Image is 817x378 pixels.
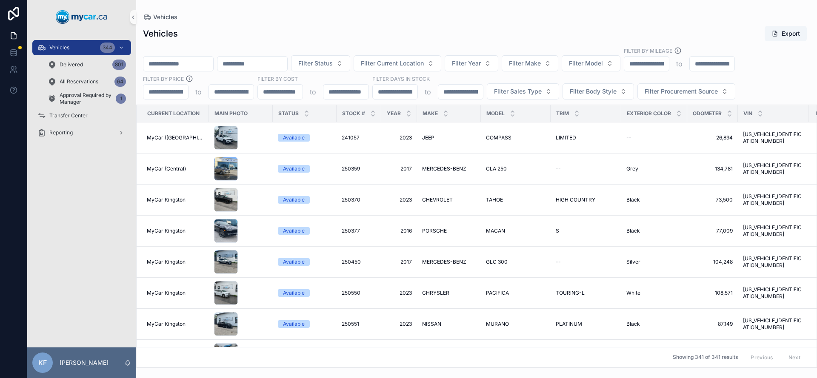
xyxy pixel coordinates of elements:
[692,134,733,141] span: 26,894
[422,227,476,234] a: PORSCHE
[486,259,546,265] a: GLC 300
[556,165,616,172] a: --
[569,59,603,68] span: Filter Model
[342,165,360,172] span: 250359
[147,227,204,234] a: MyCar Kingston
[386,134,412,141] a: 2023
[743,131,803,145] span: [US_VEHICLE_IDENTIFICATION_NUMBER]
[556,134,576,141] span: LIMITED
[386,165,412,172] a: 2017
[422,290,449,296] span: CHRYSLER
[147,321,186,327] span: MyCar Kingston
[60,78,98,85] span: All Reservations
[486,165,507,172] span: CLA 250
[452,59,481,68] span: Filter Year
[49,112,88,119] span: Transfer Center
[422,134,476,141] a: JEEP
[342,227,360,234] span: 250377
[743,286,803,300] a: [US_VEHICLE_IDENTIFICATION_NUMBER]
[637,83,735,99] button: Select Button
[486,321,546,327] a: MURANO
[386,321,412,327] span: 2023
[487,83,559,99] button: Select Button
[422,196,476,203] a: CHEVROLET
[32,108,131,123] a: Transfer Center
[278,289,331,297] a: Available
[743,193,803,207] a: [US_VEHICLE_IDENTIFICATION_NUMBER]
[626,165,638,172] span: Grey
[386,227,412,234] span: 2016
[147,321,204,327] a: MyCar Kingston
[556,134,616,141] a: LIMITED
[116,94,126,104] div: 1
[291,55,350,71] button: Select Button
[563,83,634,99] button: Select Button
[147,290,186,296] span: MyCar Kingston
[673,354,738,361] span: Showing 341 of 341 results
[278,227,331,235] a: Available
[143,75,184,82] label: FILTER BY PRICE
[298,59,333,68] span: Filter Status
[486,165,546,172] a: CLA 250
[38,358,47,368] span: KF
[153,13,177,21] span: Vehicles
[386,290,412,296] a: 2023
[743,162,803,176] span: [US_VEHICLE_IDENTIFICATION_NUMBER]
[422,321,476,327] a: NISSAN
[342,259,361,265] span: 250450
[486,134,546,141] a: COMPASS
[278,165,331,173] a: Available
[342,290,376,296] a: 250550
[743,224,803,238] a: [US_VEHICLE_IDENTIFICATION_NUMBER]
[27,34,136,151] div: scrollable content
[257,75,298,82] label: FILTER BY COST
[147,165,186,172] span: MyCar (Central)
[143,28,178,40] h1: Vehicles
[626,290,640,296] span: White
[692,259,733,265] a: 104,248
[556,290,616,296] a: TOURING-L
[556,196,595,203] span: HIGH COUNTRY
[494,87,542,96] span: Filter Sales Type
[556,290,585,296] span: TOURING-L
[283,196,305,204] div: Available
[422,196,453,203] span: CHEVROLET
[486,196,503,203] span: TAHOE
[342,165,376,172] a: 250359
[692,290,733,296] a: 108,571
[112,60,126,70] div: 801
[486,110,505,117] span: Model
[627,110,671,117] span: Exterior Color
[556,165,561,172] span: --
[278,134,331,142] a: Available
[195,87,202,97] p: to
[626,259,682,265] a: Silver
[342,290,360,296] span: 250550
[556,227,616,234] a: S
[387,110,401,117] span: Year
[692,165,733,172] a: 134,781
[342,196,376,203] a: 250370
[486,290,546,296] a: PACIFICA
[486,227,546,234] a: MACAN
[626,165,682,172] a: Grey
[626,290,682,296] a: White
[60,92,112,105] span: Approval Required by Manager
[60,358,109,367] p: [PERSON_NAME]
[386,196,412,203] a: 2023
[310,87,316,97] p: to
[283,165,305,173] div: Available
[422,321,441,327] span: NISSAN
[486,196,546,203] a: TAHOE
[486,290,509,296] span: PACIFICA
[556,196,616,203] a: HIGH COUNTRY
[147,134,204,141] a: MyCar ([GEOGRAPHIC_DATA])
[147,259,204,265] a: MyCar Kingston
[342,134,376,141] a: 241057
[626,321,682,327] a: Black
[626,196,640,203] span: Black
[556,321,616,327] a: PLATINUM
